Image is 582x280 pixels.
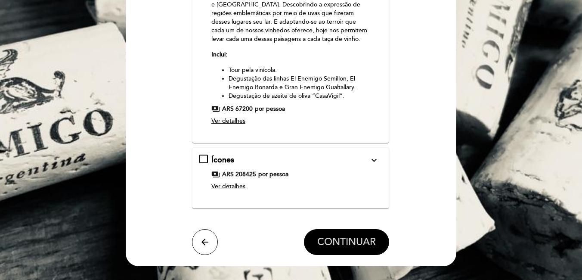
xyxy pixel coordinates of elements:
[304,229,389,255] button: CONTINUAR
[229,75,356,91] span: Degustação das linhas El Enemigo Semillon, El Enemigo Bonarda e Gran Enemigo Gualtallary.
[211,183,245,190] span: Ver detalhes
[222,170,256,179] span: ARS 208425
[366,155,382,166] button: expand_more
[258,170,288,179] span: por pessoa
[317,236,376,248] span: CONTINUAR
[222,105,253,113] span: ARS 67200
[192,229,218,255] button: arrow_back
[211,117,245,124] span: Ver detalhes
[229,66,277,74] span: Tour pela vinícola.
[255,105,285,113] span: por pessoa
[211,105,220,113] span: payments
[211,170,220,179] span: payments
[199,155,382,194] md-checkbox: Ícones expand_more Uma degustação pensada para a exclusividade, onde, através de uma cuidadosa se...
[211,155,234,165] span: Ícones
[229,92,344,100] span: Degustação de azeite de oliva “CasaVigil”.
[200,237,210,247] i: arrow_back
[211,51,227,58] strong: Inclui:
[369,155,379,165] i: expand_more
